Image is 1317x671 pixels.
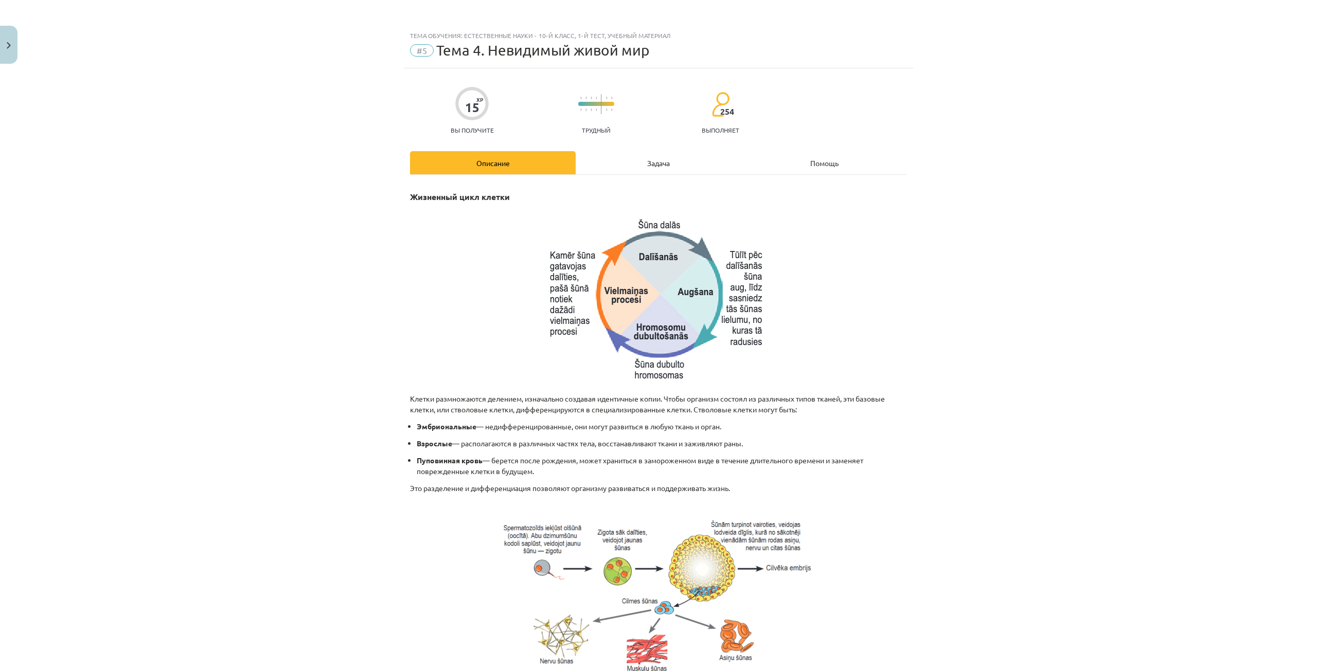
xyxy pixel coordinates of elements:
font: Взрослые [417,439,452,448]
img: icon-short-line-57e1e144782c952c97e751825c79c345078a6d821885a25fce030b3d8c18986b.svg [591,97,592,99]
font: Эмбриональные [417,422,476,431]
img: icon-short-line-57e1e144782c952c97e751825c79c345078a6d821885a25fce030b3d8c18986b.svg [606,97,607,99]
font: Пуповинная кровь [417,456,483,465]
img: icon-long-line-d9ea69661e0d244f92f715978eff75569469978d946b2353a9bb055b3ed8787d.svg [601,94,602,114]
font: Клетки размножаются делением, изначально создавая идентичные копии. Чтобы организм состоял из раз... [410,394,885,414]
font: Это разделение и дифференциация позволяют организму развиваться и поддерживать жизнь. [410,483,730,493]
img: icon-short-line-57e1e144782c952c97e751825c79c345078a6d821885a25fce030b3d8c18986b.svg [611,97,612,99]
font: #5 [417,45,427,56]
font: Тема обучения: Естественные науки - 10-й класс, 1-й тест, учебный материал [410,31,670,40]
font: выполняет [702,126,739,134]
img: icon-short-line-57e1e144782c952c97e751825c79c345078a6d821885a25fce030b3d8c18986b.svg [606,108,607,111]
img: icon-short-line-57e1e144782c952c97e751825c79c345078a6d821885a25fce030b3d8c18986b.svg [596,108,597,111]
img: icon-short-line-57e1e144782c952c97e751825c79c345078a6d821885a25fce030b3d8c18986b.svg [585,97,586,99]
font: — берется после рождения, может храниться в замороженном виде в течение длительного времени и зам... [417,456,863,476]
font: 15 [465,99,479,115]
font: Трудный [582,126,611,134]
font: Тема 4. Невидимый живой мир [436,42,649,59]
img: icon-short-line-57e1e144782c952c97e751825c79c345078a6d821885a25fce030b3d8c18986b.svg [611,108,612,111]
font: — недифференцированные, они могут развиться в любую ткань и орган. [476,422,721,431]
img: icon-short-line-57e1e144782c952c97e751825c79c345078a6d821885a25fce030b3d8c18986b.svg [585,108,586,111]
font: Вы получите [451,126,494,134]
img: icon-short-line-57e1e144782c952c97e751825c79c345078a6d821885a25fce030b3d8c18986b.svg [596,97,597,99]
img: icon-short-line-57e1e144782c952c97e751825c79c345078a6d821885a25fce030b3d8c18986b.svg [591,108,592,111]
font: — располагаются в различных частях тела, восстанавливают ткани и заживляют раны. [452,439,743,448]
font: Описание [476,158,510,168]
img: students-c634bb4e5e11cddfef0936a35e636f08e4e9abd3cc4e673bd6f9a4125e45ecb1.svg [711,92,729,117]
img: icon-short-line-57e1e144782c952c97e751825c79c345078a6d821885a25fce030b3d8c18986b.svg [580,97,581,99]
font: XP [476,96,483,103]
font: Помощь [810,158,839,168]
img: icon-short-line-57e1e144782c952c97e751825c79c345078a6d821885a25fce030b3d8c18986b.svg [580,108,581,111]
font: Задача [647,158,670,168]
font: 254 [720,106,734,117]
img: icon-close-lesson-0947bae3869378f0d4975bcd49f059093ad1ed9edebbc8119c70593378902aed.svg [7,42,11,49]
font: Жизненный цикл клетки [410,191,510,202]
